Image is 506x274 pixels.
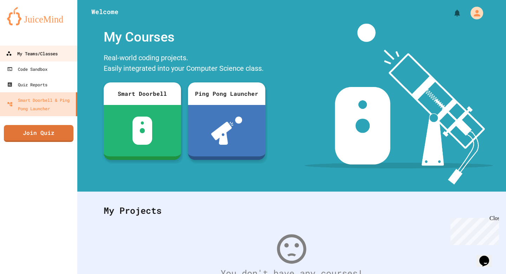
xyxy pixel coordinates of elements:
[7,65,47,73] div: Code Sandbox
[97,197,487,224] div: My Projects
[4,125,73,142] a: Join Quiz
[3,3,48,45] div: Chat with us now!Close
[100,51,269,77] div: Real-world coding projects. Easily integrated into your Computer Science class.
[463,5,485,21] div: My Account
[6,49,58,58] div: My Teams/Classes
[188,82,265,105] div: Ping Pong Launcher
[100,24,269,51] div: My Courses
[476,246,499,267] iframe: chat widget
[305,24,493,185] img: banner-image-my-projects.png
[7,96,73,113] div: Smart Doorbell & Ping Pong Launcher
[7,80,47,89] div: Quiz Reports
[104,82,181,105] div: Smart Doorbell
[440,7,463,19] div: My Notifications
[448,215,499,245] iframe: chat widget
[211,117,242,145] img: ppl-with-ball.png
[132,117,153,145] img: sdb-white.svg
[7,7,70,25] img: logo-orange.svg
